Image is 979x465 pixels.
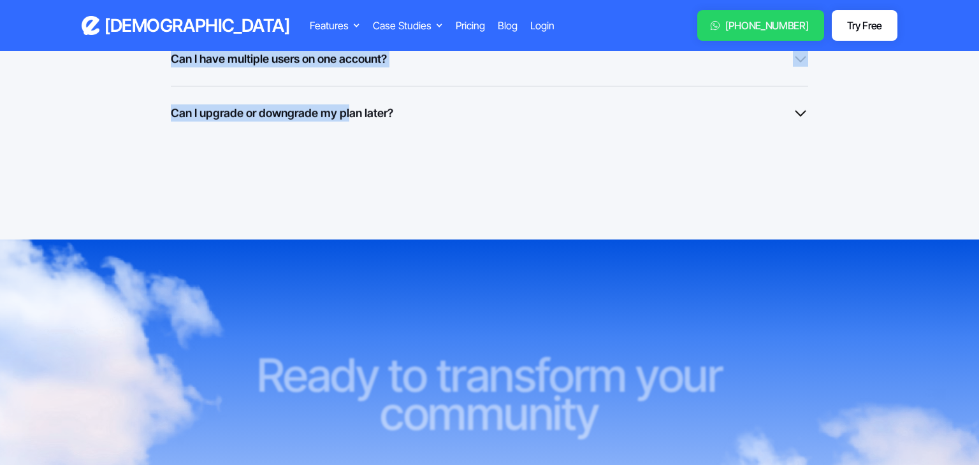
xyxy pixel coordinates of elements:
h6: Can I have multiple users on one account? [171,50,387,67]
div: Features [310,18,360,33]
a: home [82,15,289,37]
a: [PHONE_NUMBER] [697,10,824,41]
a: Login [530,18,555,33]
div: Case Studies [373,18,431,33]
a: Try Free [832,10,897,41]
h1: Ready to transform your community [252,356,727,433]
div: Features [310,18,349,33]
div: [PHONE_NUMBER] [725,18,809,33]
a: Pricing [456,18,485,33]
h6: Can I upgrade or downgrade my plan later? [171,104,393,121]
a: Blog [498,18,518,33]
h3: [DEMOGRAPHIC_DATA] [105,15,289,37]
div: Case Studies [373,18,443,33]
